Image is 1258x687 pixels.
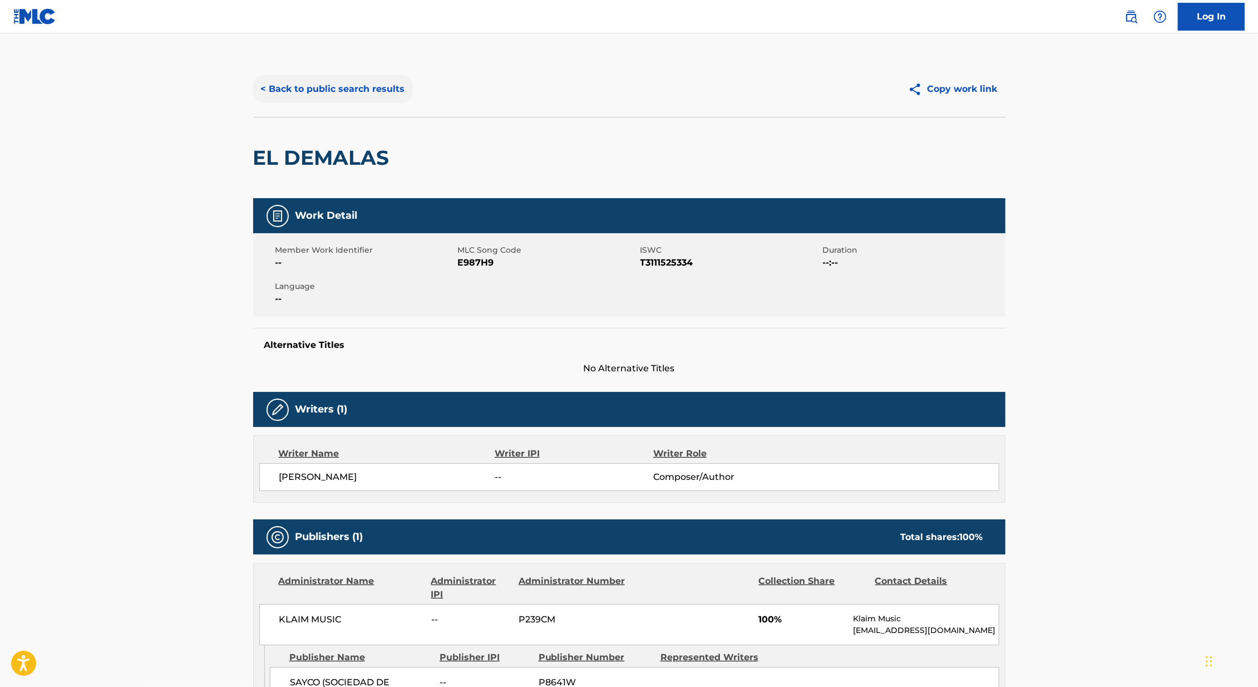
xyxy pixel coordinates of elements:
[823,256,1003,269] span: --:--
[640,244,820,256] span: ISWC
[539,651,652,664] div: Publisher Number
[279,447,495,460] div: Writer Name
[431,575,510,601] div: Administrator IPI
[853,613,998,625] p: Klaim Music
[275,281,455,292] span: Language
[1149,6,1171,28] div: Help
[13,8,56,24] img: MLC Logo
[458,244,638,256] span: MLC Song Code
[1120,6,1142,28] a: Public Search
[279,613,423,626] span: KLAIM MUSIC
[495,447,653,460] div: Writer IPI
[275,256,455,269] span: --
[853,625,998,636] p: [EMAIL_ADDRESS][DOMAIN_NAME]
[875,575,983,601] div: Contact Details
[253,75,413,103] button: < Back to public search results
[823,244,1003,256] span: Duration
[653,447,797,460] div: Writer Role
[295,531,363,543] h5: Publishers (1)
[431,613,510,626] span: --
[295,209,358,222] h5: Work Detail
[1153,10,1167,23] img: help
[908,82,928,96] img: Copy work link
[640,256,820,269] span: T3111525334
[275,244,455,256] span: Member Work Identifier
[253,362,1005,375] span: No Alternative Titles
[275,292,455,306] span: --
[653,470,797,484] span: Composer/Author
[1178,3,1245,31] a: Log In
[458,256,638,269] span: E987H9
[271,403,284,416] img: Writers
[253,145,395,170] h2: EL DEMALAS
[279,575,423,601] div: Administrator Name
[901,531,983,544] div: Total shares:
[440,651,530,664] div: Publisher IPI
[1206,645,1212,678] div: Drag
[289,651,431,664] div: Publisher Name
[519,575,626,601] div: Administrator Number
[1202,634,1258,687] iframe: Chat Widget
[519,613,626,626] span: P239CM
[279,470,495,484] span: [PERSON_NAME]
[295,403,348,416] h5: Writers (1)
[271,209,284,223] img: Work Detail
[758,613,845,626] span: 100%
[758,575,866,601] div: Collection Share
[1124,10,1138,23] img: search
[900,75,1005,103] button: Copy work link
[271,531,284,544] img: Publishers
[495,470,653,484] span: --
[660,651,774,664] div: Represented Writers
[264,340,994,351] h5: Alternative Titles
[960,532,983,542] span: 100 %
